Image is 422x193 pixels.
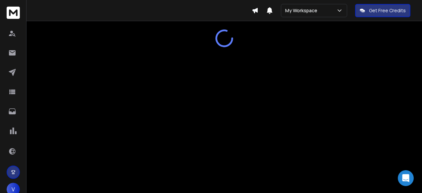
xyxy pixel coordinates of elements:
button: Get Free Credits [355,4,410,17]
div: Open Intercom Messenger [398,170,414,186]
p: My Workspace [285,7,320,14]
p: Get Free Credits [369,7,406,14]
